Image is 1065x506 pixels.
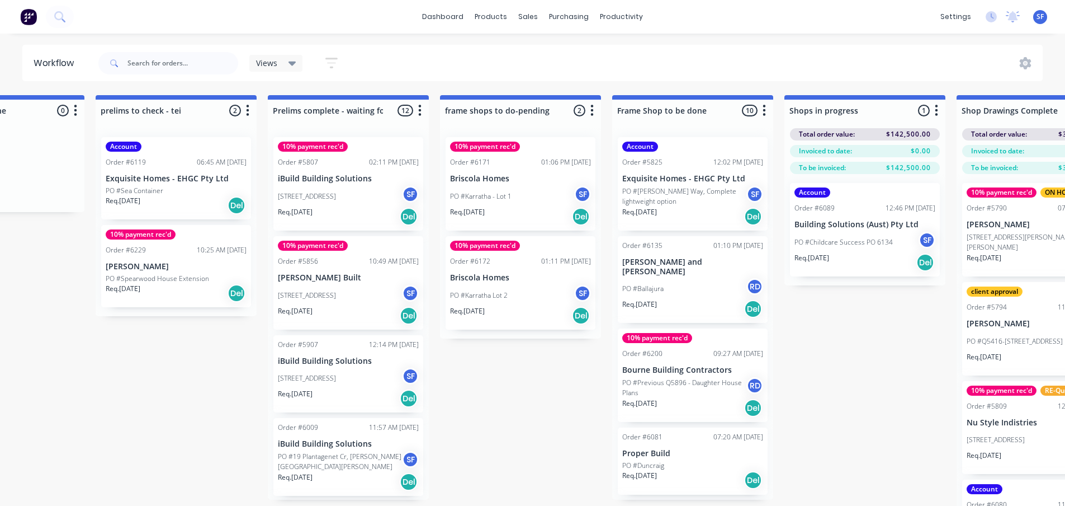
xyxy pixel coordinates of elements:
div: 10% payment rec'dOrder #617201:11 PM [DATE]Briscola HomesPO #Karratha Lot 2SFReq.[DATE]Del [446,236,595,330]
div: sales [513,8,543,25]
div: 06:45 AM [DATE] [197,157,247,167]
div: 10% payment rec'dOrder #580702:11 PM [DATE]iBuild Building Solutions[STREET_ADDRESS]SFReq.[DATE]Del [273,137,423,231]
div: Order #6119 [106,157,146,167]
p: Req. [DATE] [622,471,657,481]
p: Req. [DATE] [622,299,657,310]
div: Del [744,399,762,417]
div: settings [935,8,977,25]
div: Order #6200 [622,349,662,359]
p: PO #Duncraig [622,461,664,471]
div: 10% payment rec'dOrder #585610:49 AM [DATE][PERSON_NAME] Built[STREET_ADDRESS]SFReq.[DATE]Del [273,236,423,330]
div: Order #6089 [794,203,835,213]
p: PO #Karratha - Lot 1 [450,191,512,202]
p: Req. [DATE] [106,196,140,206]
div: Del [400,390,418,407]
div: purchasing [543,8,594,25]
div: 10:25 AM [DATE] [197,245,247,255]
div: SF [402,285,419,302]
div: Order #6009 [278,423,318,433]
p: Briscola Homes [450,174,591,184]
div: 10% payment rec'd [450,142,520,152]
p: Req. [DATE] [450,306,485,316]
div: SF [402,186,419,203]
input: Search for orders... [127,52,238,74]
div: Order #608107:20 AM [DATE]Proper BuildPO #DuncraigReq.[DATE]Del [618,428,768,495]
span: Total order value: [799,129,855,139]
div: AccountOrder #582512:02 PM [DATE]Exquisite Homes - EHGC Pty LtdPO #[PERSON_NAME] Way, Complete li... [618,137,768,231]
p: Req. [DATE] [967,451,1001,461]
span: SF [1036,12,1044,22]
p: Req. [DATE] [794,253,829,263]
span: To be invoiced: [971,163,1018,173]
p: [STREET_ADDRESS] [278,373,336,383]
div: Del [400,208,418,226]
div: Del [744,300,762,318]
p: PO #Sea Container [106,186,163,196]
p: iBuild Building Solutions [278,174,419,184]
div: SF [574,186,591,203]
p: [STREET_ADDRESS] [967,435,1025,445]
a: dashboard [416,8,469,25]
div: Account [106,142,141,152]
div: AccountOrder #608912:46 PM [DATE]Building Solutions (Aust) Pty LtdPO #Childcare Success PO 6134SF... [790,183,940,277]
span: To be invoiced: [799,163,846,173]
span: $142,500.00 [886,129,931,139]
div: 12:02 PM [DATE] [713,157,763,167]
div: Order #6172 [450,256,490,266]
div: Order #5790 [967,203,1007,213]
div: Account [967,484,1002,494]
p: PO #Karratha Lot 2 [450,291,508,301]
div: Order #5809 [967,401,1007,411]
p: PO #Q5416-[STREET_ADDRESS] [967,336,1063,346]
div: Del [572,208,590,226]
div: 01:06 PM [DATE] [541,157,591,167]
p: [PERSON_NAME] and [PERSON_NAME] [622,257,763,277]
div: 10:49 AM [DATE] [369,256,419,266]
div: 10% payment rec'd [278,142,348,152]
div: RD [746,278,763,295]
div: Del [228,196,245,214]
div: Del [400,307,418,325]
div: productivity [594,8,649,25]
div: Order #5825 [622,157,662,167]
p: Exquisite Homes - EHGC Pty Ltd [106,174,247,184]
p: [STREET_ADDRESS] [278,191,336,202]
p: PO #Childcare Success PO 6134 [794,237,893,247]
p: Req. [DATE] [278,472,313,482]
p: Briscola Homes [450,273,591,283]
div: SF [574,285,591,302]
p: PO #Ballajura [622,284,664,294]
div: 12:46 PM [DATE] [886,203,935,213]
div: 12:14 PM [DATE] [369,340,419,350]
p: Proper Build [622,449,763,458]
p: Req. [DATE] [106,284,140,294]
div: 11:57 AM [DATE] [369,423,419,433]
div: SF [402,368,419,385]
p: Req. [DATE] [622,207,657,217]
div: 10% payment rec'dOrder #620009:27 AM [DATE]Bourne Building ContractorsPO #Previous Q5896 - Daught... [618,329,768,422]
p: PO #Spearwood House Extension [106,274,209,284]
div: Del [744,471,762,489]
div: Order #600911:57 AM [DATE]iBuild Building SolutionsPO #19 Plantagenet Cr, [PERSON_NAME][GEOGRAPHI... [273,418,423,496]
p: iBuild Building Solutions [278,439,419,449]
div: Order #5907 [278,340,318,350]
div: 10% payment rec'd [622,333,692,343]
div: Order #613501:10 PM [DATE][PERSON_NAME] and [PERSON_NAME]PO #BallajuraRDReq.[DATE]Del [618,236,768,324]
div: RD [746,377,763,394]
p: Building Solutions (Aust) Pty Ltd [794,220,935,229]
span: $142,500.00 [886,163,931,173]
div: Order #5807 [278,157,318,167]
div: SF [919,232,935,249]
p: Req. [DATE] [278,306,313,316]
span: Invoiced to date: [971,146,1024,156]
div: Order #5856 [278,256,318,266]
div: Order #5794 [967,302,1007,312]
div: 09:27 AM [DATE] [713,349,763,359]
div: SF [746,186,763,203]
div: AccountOrder #611906:45 AM [DATE]Exquisite Homes - EHGC Pty LtdPO #Sea ContainerReq.[DATE]Del [101,137,251,219]
p: PO #[PERSON_NAME] Way, Complete lightweight option [622,186,746,207]
span: $0.00 [911,146,931,156]
div: Del [400,473,418,491]
div: 10% payment rec'd [967,386,1036,396]
p: Req. [DATE] [967,352,1001,362]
